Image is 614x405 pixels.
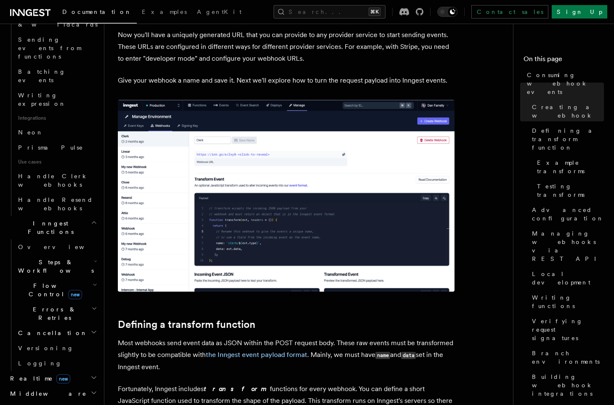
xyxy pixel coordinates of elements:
a: Writing expression [15,88,99,111]
div: Inngest Functions [7,239,99,371]
button: Steps & Workflows [15,255,99,278]
span: Logging [18,360,62,367]
span: Middleware [7,389,87,398]
span: Local development [532,270,604,287]
p: Most webhooks send event data as JSON within the POST request body. These raw events must be tran... [118,337,455,373]
span: Batching events [18,68,66,83]
span: Overview [18,244,105,250]
span: Example transforms [537,158,604,175]
span: Writing functions [532,293,604,310]
a: Creating a webhook [529,99,604,123]
a: Sending events from functions [15,32,99,64]
span: Documentation [62,8,132,15]
span: Cancellation [15,329,88,337]
button: Search...⌘K [274,5,385,19]
span: Handle Resend webhooks [18,196,93,212]
span: Defining a transform function [532,126,604,152]
span: Creating a webhook [532,103,604,120]
em: transform [204,385,270,393]
a: AgentKit [192,3,247,23]
span: Consuming webhook events [527,71,604,96]
h4: On this page [524,54,604,67]
a: Versioning [15,341,99,356]
button: Toggle dark mode [437,7,457,17]
a: Logging [15,356,99,371]
a: Consuming webhook events [524,67,604,99]
img: Inngest dashboard showing a newly created webhook [118,100,455,292]
span: Steps & Workflows [15,258,94,275]
span: new [56,374,70,384]
span: Writing expression [18,92,66,107]
span: Prisma Pulse [18,144,83,151]
span: Verifying request signatures [532,317,604,342]
a: Writing functions [529,290,604,314]
a: Handle Resend webhooks [15,192,99,216]
a: Neon [15,125,99,140]
span: Sending events from functions [18,36,81,60]
a: Building webhook integrations [529,369,604,401]
kbd: ⌘K [369,8,380,16]
a: Sign Up [552,5,607,19]
a: Advanced configuration [529,202,604,226]
button: Errors & Retries [15,302,99,325]
code: data [401,352,416,359]
a: the Inngest event payload format [206,351,307,359]
span: Advanced configuration [532,206,604,223]
a: Defining a transform function [529,123,604,155]
span: Building webhook integrations [532,373,604,398]
button: Middleware [7,386,99,401]
a: Documentation [57,3,137,24]
span: Use cases [15,155,99,169]
span: Errors & Retries [15,305,91,322]
code: name [375,352,390,359]
a: Overview [15,239,99,255]
a: Managing webhooks via REST API [529,226,604,266]
button: Cancellation [15,325,99,341]
a: Prisma Pulse [15,140,99,155]
span: Realtime [7,374,70,383]
span: Examples [142,8,187,15]
a: Batching events [15,64,99,88]
p: Give your webhook a name and save it. Next we'll explore how to turn the request payload into Inn... [118,75,455,86]
span: Inngest Functions [7,219,91,236]
span: new [68,290,82,299]
a: Contact sales [471,5,548,19]
button: Flow Controlnew [15,278,99,302]
span: Flow Control [15,282,93,298]
span: Managing webhooks via REST API [532,229,604,263]
a: Verifying request signatures [529,314,604,346]
span: Branch environments [532,349,604,366]
p: Now you'll have a uniquely generated URL that you can provide to any provider service to start se... [118,29,455,64]
a: Example transforms [534,155,604,179]
button: Realtimenew [7,371,99,386]
a: Branch environments [529,346,604,369]
span: Integrations [15,111,99,125]
span: Handle Clerk webhooks [18,173,88,188]
span: AgentKit [197,8,242,15]
a: Testing transforms [534,179,604,202]
span: Testing transforms [537,182,604,199]
a: Local development [529,266,604,290]
a: Defining a transform function [118,319,255,330]
button: Inngest Functions [7,216,99,239]
span: Neon [18,129,43,136]
a: Examples [137,3,192,23]
a: Handle Clerk webhooks [15,169,99,192]
span: Versioning [18,345,74,351]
